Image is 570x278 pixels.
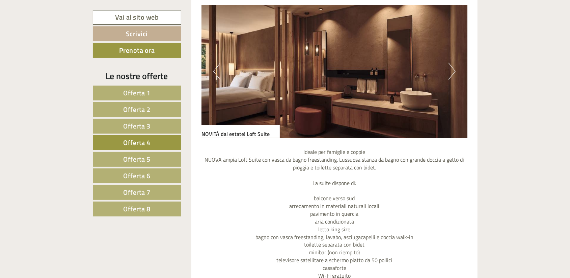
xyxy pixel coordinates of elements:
a: Prenota ora [93,43,181,58]
a: Scrivici [93,26,181,41]
span: Offerta 7 [123,187,151,198]
button: Next [449,63,456,80]
button: Previous [213,63,220,80]
span: Offerta 5 [123,154,151,164]
div: venerdì [118,5,147,17]
span: Offerta 2 [123,104,151,115]
span: Offerta 8 [123,204,151,214]
span: Offerta 1 [123,88,151,98]
span: Offerta 6 [123,170,151,181]
button: Invia [230,175,266,190]
div: [GEOGRAPHIC_DATA] [10,20,97,25]
img: image [201,5,467,138]
div: NOVITÀ dal estate! Loft Suite [201,125,280,138]
small: 11:11 [10,33,97,38]
div: Buon giorno, come possiamo aiutarla? [5,18,101,39]
span: Offerta 3 [123,121,151,131]
div: Le nostre offerte [93,70,181,82]
a: Vai al sito web [93,10,181,25]
span: Offerta 4 [123,137,151,148]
